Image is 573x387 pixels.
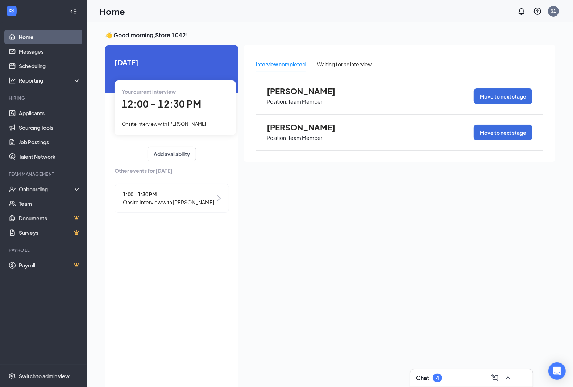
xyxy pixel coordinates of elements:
span: Other events for [DATE] [115,167,229,175]
span: 12:00 - 12:30 PM [122,98,201,110]
span: [PERSON_NAME] [267,86,346,96]
svg: Minimize [517,374,526,382]
h1: Home [99,5,125,17]
span: [DATE] [115,57,229,68]
svg: ComposeMessage [491,374,499,382]
h3: Chat [416,374,429,382]
a: Applicants [19,106,81,120]
svg: Analysis [9,77,16,84]
div: Open Intercom Messenger [548,362,566,380]
div: Reporting [19,77,81,84]
span: Onsite Interview with [PERSON_NAME] [123,198,214,206]
span: Onsite Interview with [PERSON_NAME] [122,121,206,127]
div: Onboarding [19,186,75,193]
a: PayrollCrown [19,258,81,272]
a: DocumentsCrown [19,211,81,225]
a: Messages [19,44,81,59]
div: 4 [436,375,439,381]
svg: QuestionInfo [533,7,542,16]
div: Hiring [9,95,79,101]
div: Switch to admin view [19,373,70,380]
p: Position: [267,134,287,141]
button: Minimize [515,372,527,384]
a: Team [19,196,81,211]
a: Sourcing Tools [19,120,81,135]
button: Move to next stage [474,88,532,104]
a: Job Postings [19,135,81,149]
div: Waiting for an interview [317,60,372,68]
a: Talent Network [19,149,81,164]
div: Team Management [9,171,79,177]
svg: ChevronUp [504,374,512,382]
a: Home [19,30,81,44]
button: ComposeMessage [489,372,501,384]
span: 1:00 - 1:30 PM [123,190,214,198]
svg: WorkstreamLogo [8,7,15,14]
div: Interview completed [256,60,306,68]
button: Add availability [148,147,196,161]
button: ChevronUp [502,372,514,384]
div: S1 [551,8,556,14]
svg: Collapse [70,8,77,15]
h3: 👋 Good morning, Store 1042 ! [105,31,555,39]
svg: UserCheck [9,186,16,193]
a: SurveysCrown [19,225,81,240]
a: Scheduling [19,59,81,73]
span: Your current interview [122,88,176,95]
div: Payroll [9,247,79,253]
button: Move to next stage [474,125,532,140]
p: Team Member [288,134,323,141]
svg: Notifications [517,7,526,16]
p: Team Member [288,98,323,105]
span: [PERSON_NAME] [267,122,346,132]
svg: Settings [9,373,16,380]
p: Position: [267,98,287,105]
